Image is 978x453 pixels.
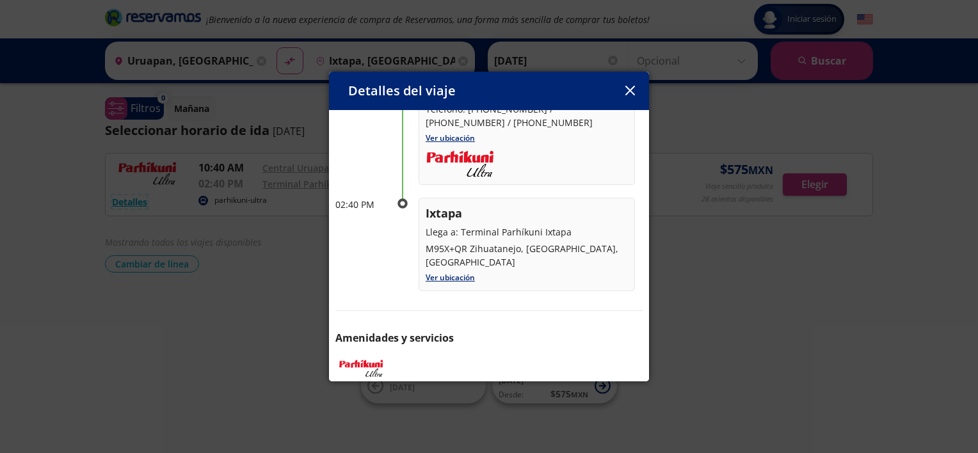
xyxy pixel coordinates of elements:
[426,272,475,283] a: Ver ubicación
[426,205,628,222] p: Ixtapa
[335,358,387,377] img: PARHIKUNI ULTRA
[335,330,643,346] p: Amenidades y servicios
[335,198,387,211] p: 02:40 PM
[426,242,628,269] p: M95X+QR Zihuatanejo, [GEOGRAPHIC_DATA], [GEOGRAPHIC_DATA]
[426,132,475,143] a: Ver ubicación
[426,225,628,239] p: Llega a: Terminal Parhíkuni Ixtapa
[426,148,494,178] img: Ultra.png
[348,81,456,100] p: Detalles del viaje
